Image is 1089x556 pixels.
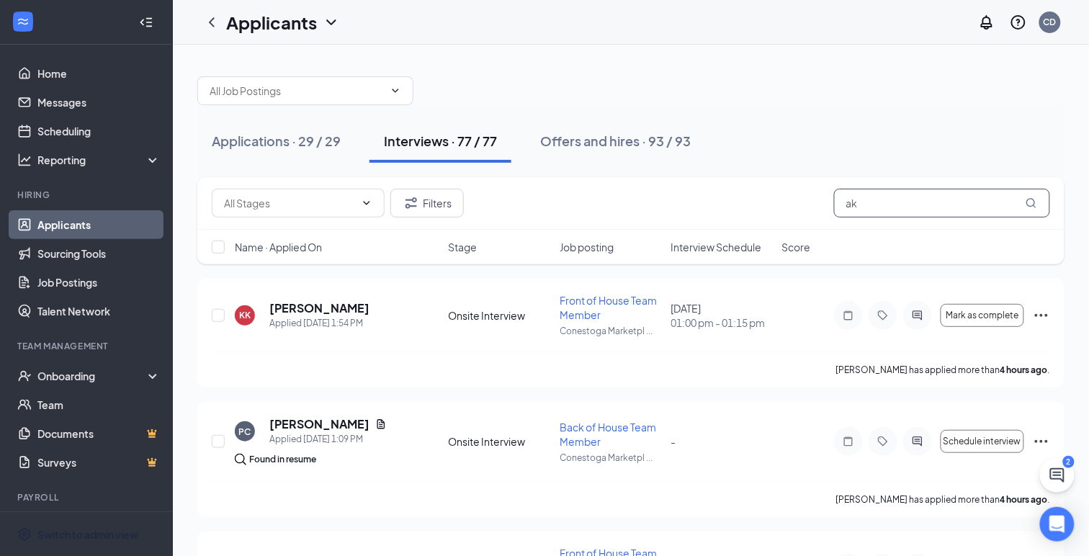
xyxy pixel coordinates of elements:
[390,189,464,218] button: Filter Filters
[37,210,161,239] a: Applicants
[946,310,1018,320] span: Mark as complete
[239,309,251,321] div: KK
[390,85,401,97] svg: ChevronDown
[1044,16,1057,28] div: CD
[37,59,161,88] a: Home
[560,325,662,337] p: Conestoga Marketpl ...
[212,132,341,150] div: Applications · 29 / 29
[978,14,995,31] svg: Notifications
[37,369,148,383] div: Onboarding
[269,316,369,331] div: Applied [DATE] 1:54 PM
[671,315,774,330] span: 01:00 pm - 01:15 pm
[836,364,1050,376] p: [PERSON_NAME] has applied more than .
[226,10,317,35] h1: Applicants
[384,132,497,150] div: Interviews · 77 / 77
[560,421,656,448] span: Back of House Team Member
[560,452,662,464] p: Conestoga Marketpl ...
[1040,458,1075,493] button: ChatActive
[403,194,420,212] svg: Filter
[909,310,926,321] svg: ActiveChat
[836,493,1050,506] p: [PERSON_NAME] has applied more than .
[1049,467,1066,484] svg: ChatActive
[941,430,1024,453] button: Schedule interview
[840,310,857,321] svg: Note
[874,310,892,321] svg: Tag
[840,436,857,447] svg: Note
[449,434,551,449] div: Onsite Interview
[37,390,161,419] a: Team
[139,15,153,30] svg: Collapse
[249,452,316,467] div: Found in resume
[361,197,372,209] svg: ChevronDown
[17,153,32,167] svg: Analysis
[1040,507,1075,542] div: Open Intercom Messenger
[37,419,161,448] a: DocumentsCrown
[671,240,762,254] span: Interview Schedule
[17,369,32,383] svg: UserCheck
[37,297,161,326] a: Talent Network
[671,301,774,330] div: [DATE]
[17,491,158,503] div: Payroll
[17,527,32,542] svg: Settings
[449,240,478,254] span: Stage
[16,14,30,29] svg: WorkstreamLogo
[37,268,161,297] a: Job Postings
[540,132,691,150] div: Offers and hires · 93 / 93
[1000,364,1048,375] b: 4 hours ago
[1063,456,1075,468] div: 2
[210,83,384,99] input: All Job Postings
[17,189,158,201] div: Hiring
[944,436,1021,447] span: Schedule interview
[1033,433,1050,450] svg: Ellipses
[37,448,161,477] a: SurveysCrown
[37,527,138,542] div: Switch to admin view
[1026,197,1037,209] svg: MagnifyingGlass
[269,432,387,447] div: Applied [DATE] 1:09 PM
[37,153,161,167] div: Reporting
[269,300,369,316] h5: [PERSON_NAME]
[834,189,1050,218] input: Search in interviews
[235,240,322,254] span: Name · Applied On
[239,426,251,438] div: PC
[1010,14,1027,31] svg: QuestionInfo
[37,117,161,145] a: Scheduling
[224,195,355,211] input: All Stages
[1000,494,1048,505] b: 4 hours ago
[323,14,340,31] svg: ChevronDown
[203,14,220,31] svg: ChevronLeft
[449,308,551,323] div: Onsite Interview
[782,240,811,254] span: Score
[671,435,676,448] span: -
[941,304,1024,327] button: Mark as complete
[269,416,369,432] h5: [PERSON_NAME]
[560,240,614,254] span: Job posting
[874,436,892,447] svg: Tag
[37,239,161,268] a: Sourcing Tools
[1033,307,1050,324] svg: Ellipses
[909,436,926,447] svg: ActiveChat
[17,340,158,352] div: Team Management
[560,294,657,321] span: Front of House Team Member
[235,454,246,465] img: search.bf7aa3482b7795d4f01b.svg
[375,418,387,430] svg: Document
[37,88,161,117] a: Messages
